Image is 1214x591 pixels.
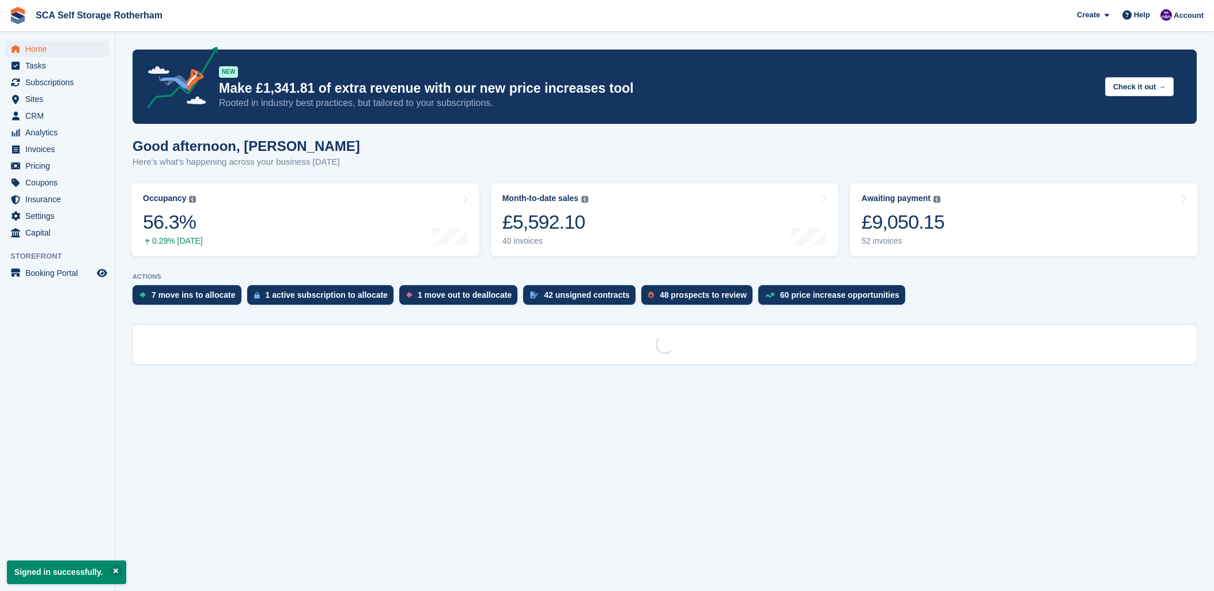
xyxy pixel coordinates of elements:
div: 60 price increase opportunities [780,290,899,300]
div: £9,050.15 [861,210,944,234]
div: 0.29% [DATE] [143,236,203,246]
span: Insurance [25,191,94,207]
a: menu [6,191,109,207]
img: stora-icon-8386f47178a22dfd0bd8f6a31ec36ba5ce8667c1dd55bd0f319d3a0aa187defe.svg [9,7,27,24]
a: Awaiting payment £9,050.15 52 invoices [850,183,1198,256]
a: Occupancy 56.3% 0.29% [DATE] [131,183,479,256]
span: Home [25,41,94,57]
span: Analytics [25,124,94,141]
div: 42 unsigned contracts [544,290,630,300]
img: icon-info-grey-7440780725fd019a000dd9b08b2336e03edf1995a4989e88bcd33f0948082b44.svg [581,196,588,203]
span: Help [1134,9,1150,21]
img: icon-info-grey-7440780725fd019a000dd9b08b2336e03edf1995a4989e88bcd33f0948082b44.svg [189,196,196,203]
a: 48 prospects to review [641,285,758,310]
img: move_ins_to_allocate_icon-fdf77a2bb77ea45bf5b3d319d69a93e2d87916cf1d5bf7949dd705db3b84f3ca.svg [139,291,146,298]
a: Preview store [95,266,109,280]
span: Capital [25,225,94,241]
img: price_increase_opportunities-93ffe204e8149a01c8c9dc8f82e8f89637d9d84a8eef4429ea346261dce0b2c0.svg [765,293,774,298]
span: Pricing [25,158,94,174]
a: 1 active subscription to allocate [247,285,399,310]
div: 1 move out to deallocate [418,290,512,300]
p: ACTIONS [133,273,1197,281]
div: 7 move ins to allocate [152,290,236,300]
a: menu [6,41,109,57]
div: 1 active subscription to allocate [266,290,388,300]
a: menu [6,265,109,281]
a: menu [6,141,109,157]
span: Settings [25,208,94,224]
span: Sites [25,91,94,107]
a: 1 move out to deallocate [399,285,523,310]
div: 52 invoices [861,236,944,246]
div: £5,592.10 [502,210,588,234]
span: Create [1077,9,1100,21]
h1: Good afternoon, [PERSON_NAME] [133,138,360,154]
div: 48 prospects to review [660,290,747,300]
a: menu [6,158,109,174]
img: icon-info-grey-7440780725fd019a000dd9b08b2336e03edf1995a4989e88bcd33f0948082b44.svg [933,196,940,203]
div: Occupancy [143,194,186,203]
span: Storefront [10,251,115,262]
p: Rooted in industry best practices, but tailored to your subscriptions. [219,97,1096,109]
img: Kelly Neesham [1160,9,1172,21]
img: price-adjustments-announcement-icon-8257ccfd72463d97f412b2fc003d46551f7dbcb40ab6d574587a9cd5c0d94... [138,47,218,112]
a: 7 move ins to allocate [133,285,247,310]
a: SCA Self Storage Rotherham [31,6,167,25]
span: Coupons [25,175,94,191]
a: 42 unsigned contracts [523,285,641,310]
a: menu [6,108,109,124]
a: menu [6,58,109,74]
a: Month-to-date sales £5,592.10 40 invoices [491,183,839,256]
div: 56.3% [143,210,203,234]
img: move_outs_to_deallocate_icon-f764333ba52eb49d3ac5e1228854f67142a1ed5810a6f6cc68b1a99e826820c5.svg [406,291,412,298]
p: Here's what's happening across your business [DATE] [133,156,360,169]
p: Signed in successfully. [7,560,126,584]
a: menu [6,74,109,90]
span: CRM [25,108,94,124]
span: Account [1174,10,1204,21]
img: contract_signature_icon-13c848040528278c33f63329250d36e43548de30e8caae1d1a13099fd9432cc5.svg [530,291,538,298]
a: menu [6,124,109,141]
a: menu [6,208,109,224]
div: 40 invoices [502,236,588,246]
span: Invoices [25,141,94,157]
div: NEW [219,66,238,78]
div: Awaiting payment [861,194,931,203]
span: Tasks [25,58,94,74]
a: menu [6,175,109,191]
a: 60 price increase opportunities [758,285,911,310]
span: Booking Portal [25,265,94,281]
button: Check it out → [1105,77,1174,96]
a: menu [6,91,109,107]
img: active_subscription_to_allocate_icon-d502201f5373d7db506a760aba3b589e785aa758c864c3986d89f69b8ff3... [254,291,260,299]
img: prospect-51fa495bee0391a8d652442698ab0144808aea92771e9ea1ae160a38d050c398.svg [648,291,654,298]
a: menu [6,225,109,241]
div: Month-to-date sales [502,194,578,203]
span: Subscriptions [25,74,94,90]
p: Make £1,341.81 of extra revenue with our new price increases tool [219,80,1096,97]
